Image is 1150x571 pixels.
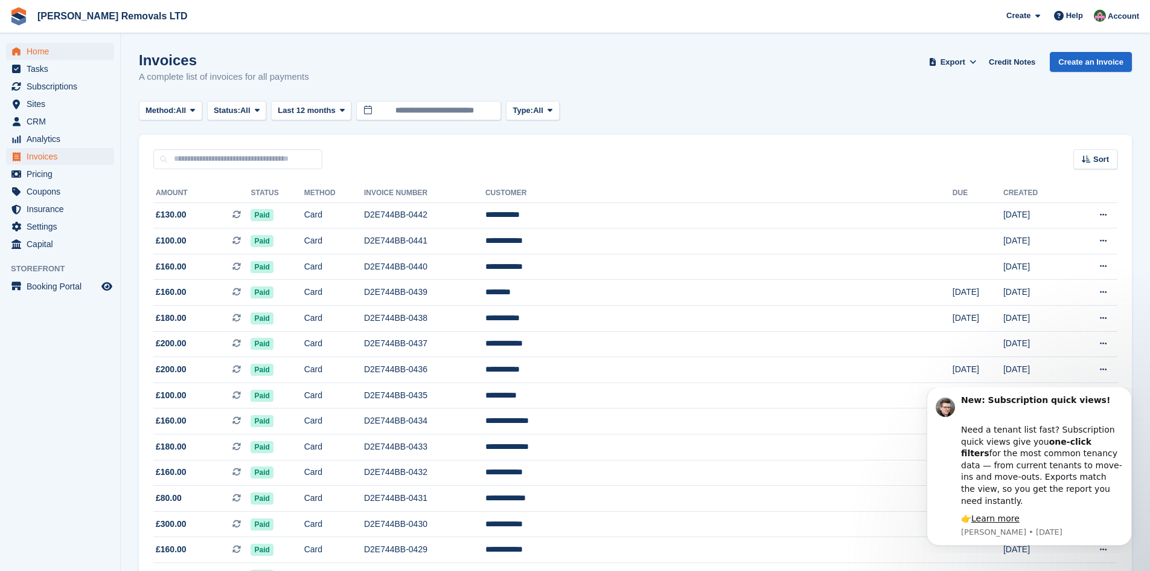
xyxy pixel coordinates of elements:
span: Paid [251,415,273,427]
th: Status [251,184,304,203]
div: Need a tenant list fast? Subscription quick views give you for the most common tenancy data — fro... [53,25,214,120]
td: D2E744BB-0440 [364,254,485,280]
img: stora-icon-8386f47178a22dfd0bd8f6a31ec36ba5ce8667c1dd55bd0f319d3a0aa187defe.svg [10,7,28,25]
td: [DATE] [1003,331,1069,357]
span: Invoices [27,148,99,165]
button: Export [926,52,979,72]
span: Storefront [11,263,120,275]
span: £160.00 [156,260,187,273]
td: D2E744BB-0441 [364,228,485,254]
img: Profile image for Steven [27,10,46,30]
th: Invoice Number [364,184,485,203]
b: New: Subscription quick views! [53,8,202,18]
iframe: Intercom notifications message [909,387,1150,553]
span: Create [1006,10,1030,22]
td: D2E744BB-0438 [364,306,485,332]
a: menu [6,113,114,130]
span: £100.00 [156,234,187,247]
span: Sort [1093,153,1109,166]
span: Sites [27,95,99,112]
span: Help [1066,10,1083,22]
span: Paid [251,492,273,505]
span: All [176,105,187,117]
td: Card [304,280,364,306]
span: Paid [251,518,273,531]
span: Status: [214,105,240,117]
span: £180.00 [156,440,187,453]
a: menu [6,166,114,182]
span: Subscriptions [27,78,99,95]
td: Card [304,408,364,434]
span: Tasks [27,60,99,77]
td: Card [304,537,364,563]
span: Paid [251,235,273,247]
span: Account [1108,10,1139,22]
a: menu [6,201,114,218]
div: 👉 [53,126,214,138]
a: menu [6,183,114,200]
th: Created [1003,184,1069,203]
a: menu [6,95,114,112]
td: Card [304,331,364,357]
td: D2E744BB-0429 [364,537,485,563]
span: All [533,105,543,117]
span: Paid [251,544,273,556]
td: Card [304,254,364,280]
td: [DATE] [953,280,1003,306]
th: Amount [153,184,251,203]
a: Create an Invoice [1050,52,1132,72]
span: Paid [251,364,273,376]
td: D2E744BB-0436 [364,357,485,383]
button: Type: All [506,101,559,121]
td: [DATE] [1003,306,1069,332]
td: [DATE] [1003,280,1069,306]
a: menu [6,60,114,77]
p: A complete list of invoices for all payments [139,70,309,84]
h1: Invoices [139,52,309,68]
span: £130.00 [156,208,187,221]
td: D2E744BB-0431 [364,486,485,512]
span: Analytics [27,131,99,147]
span: Capital [27,236,99,253]
td: [DATE] [1003,254,1069,280]
span: Paid [251,390,273,402]
span: Last 12 months [278,105,335,117]
td: Card [304,306,364,332]
button: Method: All [139,101,202,121]
td: [DATE] [1003,382,1069,408]
div: Message content [53,7,214,138]
span: £160.00 [156,415,187,427]
span: Method: [145,105,176,117]
td: D2E744BB-0442 [364,202,485,228]
td: Card [304,511,364,537]
span: Pricing [27,166,99,182]
a: Preview store [100,279,114,294]
span: £160.00 [156,286,187,298]
td: Card [304,357,364,383]
a: menu [6,131,114,147]
span: £160.00 [156,466,187,479]
span: Paid [251,338,273,350]
span: Booking Portal [27,278,99,295]
a: Credit Notes [984,52,1040,72]
td: D2E744BB-0432 [364,460,485,486]
td: Card [304,382,364,408]
td: Card [304,434,364,460]
a: Learn more [63,126,111,136]
a: menu [6,148,114,165]
span: £100.00 [156,389,187,402]
span: CRM [27,113,99,130]
td: Card [304,460,364,486]
span: Type: [513,105,533,117]
span: £300.00 [156,518,187,531]
span: Paid [251,286,273,298]
td: D2E744BB-0430 [364,511,485,537]
span: Insurance [27,201,99,218]
button: Last 12 months [271,101,351,121]
th: Due [953,184,1003,203]
td: Card [304,228,364,254]
td: D2E744BB-0434 [364,408,485,434]
a: menu [6,278,114,295]
td: Card [304,202,364,228]
span: Settings [27,218,99,235]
